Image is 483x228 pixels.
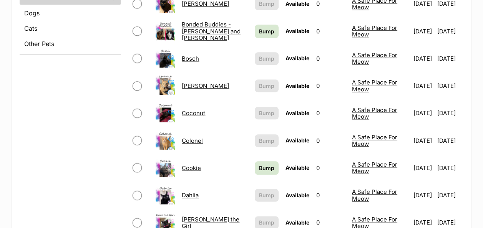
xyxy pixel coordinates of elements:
[255,25,279,38] a: Bump
[20,21,121,35] a: Cats
[437,45,463,72] td: [DATE]
[352,51,397,65] a: A Safe Place For Meow
[259,27,274,35] span: Bump
[437,127,463,154] td: [DATE]
[437,18,463,45] td: [DATE]
[259,164,274,172] span: Bump
[285,219,309,226] span: Available
[259,191,274,199] span: Bump
[182,109,205,117] a: Coconut
[255,107,279,119] button: Bump
[285,164,309,171] span: Available
[313,18,348,45] td: 0
[437,182,463,208] td: [DATE]
[259,55,274,63] span: Bump
[352,161,397,175] a: A Safe Place For Meow
[352,24,397,38] a: A Safe Place For Meow
[285,28,309,34] span: Available
[255,134,279,147] button: Bump
[313,45,348,72] td: 0
[313,182,348,208] td: 0
[313,127,348,154] td: 0
[182,192,199,199] a: Dahlia
[437,155,463,181] td: [DATE]
[20,37,121,51] a: Other Pets
[285,110,309,116] span: Available
[410,100,436,126] td: [DATE]
[410,18,436,45] td: [DATE]
[182,164,201,172] a: Cookie
[285,83,309,89] span: Available
[182,21,241,41] a: Bonded Buddies - [PERSON_NAME] and [PERSON_NAME]
[182,55,199,62] a: Bosch
[410,127,436,154] td: [DATE]
[410,182,436,208] td: [DATE]
[255,161,279,175] a: Bump
[352,188,397,202] a: A Safe Place For Meow
[313,155,348,181] td: 0
[285,55,309,61] span: Available
[255,52,279,65] button: Bump
[182,82,229,89] a: [PERSON_NAME]
[437,73,463,99] td: [DATE]
[285,0,309,7] span: Available
[285,137,309,144] span: Available
[255,79,279,92] button: Bump
[410,73,436,99] td: [DATE]
[259,109,274,117] span: Bump
[259,137,274,145] span: Bump
[352,106,397,120] a: A Safe Place For Meow
[255,189,279,202] button: Bump
[259,218,274,226] span: Bump
[313,73,348,99] td: 0
[410,45,436,72] td: [DATE]
[313,100,348,126] td: 0
[437,100,463,126] td: [DATE]
[182,137,203,144] a: Colonel
[410,155,436,181] td: [DATE]
[20,6,121,20] a: Dogs
[259,82,274,90] span: Bump
[352,134,397,147] a: A Safe Place For Meow
[352,79,397,93] a: A Safe Place For Meow
[285,192,309,198] span: Available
